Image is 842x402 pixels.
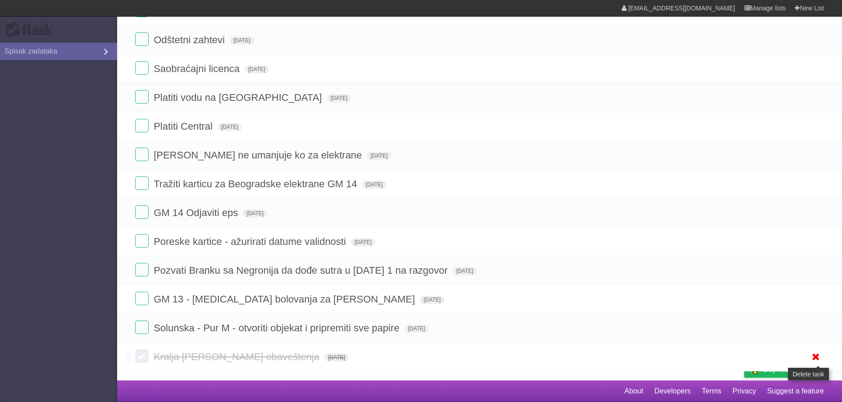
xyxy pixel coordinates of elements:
[733,383,756,400] a: Privacy
[135,292,149,305] label: Done
[327,94,351,102] span: [DATE]
[654,383,691,400] a: Developers
[135,61,149,75] label: Done
[362,181,387,189] span: [DATE]
[405,325,429,333] span: [DATE]
[624,383,643,400] a: About
[154,34,227,45] span: Odštetni zahtevi
[767,383,824,400] a: Suggest a feature
[135,263,149,276] label: Done
[135,148,149,161] label: Done
[154,207,240,218] span: GM 14 Odjaviti eps
[154,178,360,190] span: Tražiti karticu za Beogradske elektrane GM 14
[154,92,324,103] span: Platiti vodu na [GEOGRAPHIC_DATA]
[135,321,149,334] label: Done
[245,65,269,73] span: [DATE]
[420,296,444,304] span: [DATE]
[135,119,149,132] label: Done
[154,121,215,132] span: Platiti Central
[230,36,254,45] span: [DATE]
[351,238,375,246] span: [DATE]
[154,149,364,161] span: [PERSON_NAME] ne umanjuje ko za elektrane
[763,361,819,377] span: Buy me a coffee
[154,63,242,74] span: Saobraćajni licenca
[702,383,722,400] a: Terms
[135,234,149,248] label: Done
[367,152,391,160] span: [DATE]
[135,349,149,363] label: Done
[154,236,348,247] span: Poreske kartice - ažurirati datume validnosti
[154,294,417,305] span: GM 13 - [MEDICAL_DATA] bolovanja za [PERSON_NAME]
[135,32,149,46] label: Done
[135,205,149,219] label: Done
[243,209,267,217] span: [DATE]
[135,90,149,104] label: Done
[5,22,59,38] div: Flask
[154,322,401,334] span: Solunska - Pur M - otvoriti objekat i pripremiti sve papire
[324,353,349,361] span: [DATE]
[218,123,242,131] span: [DATE]
[135,176,149,190] label: Done
[154,351,322,362] span: Kralja [PERSON_NAME] obaveštenja
[453,267,477,275] span: [DATE]
[154,265,450,276] span: Pozvati Branku sa Negronija da dođe sutra u [DATE] 1 na razgovor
